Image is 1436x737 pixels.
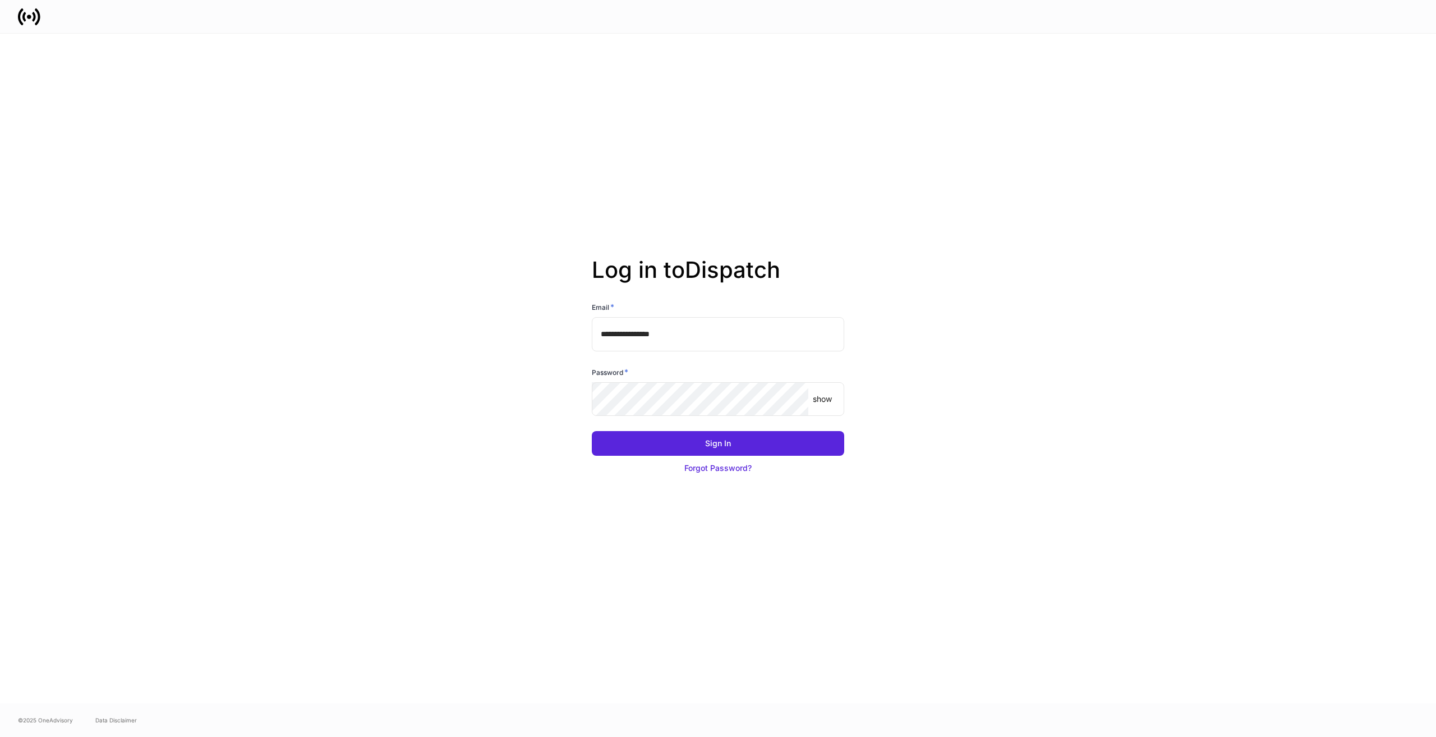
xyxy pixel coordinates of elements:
[705,438,731,449] div: Sign In
[592,367,628,378] h6: Password
[684,463,752,474] div: Forgot Password?
[95,716,137,725] a: Data Disclaimer
[592,431,844,456] button: Sign In
[813,393,832,405] p: show
[18,716,73,725] span: © 2025 OneAdvisory
[592,456,844,480] button: Forgot Password?
[592,301,614,313] h6: Email
[592,257,844,301] h2: Log in to Dispatch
